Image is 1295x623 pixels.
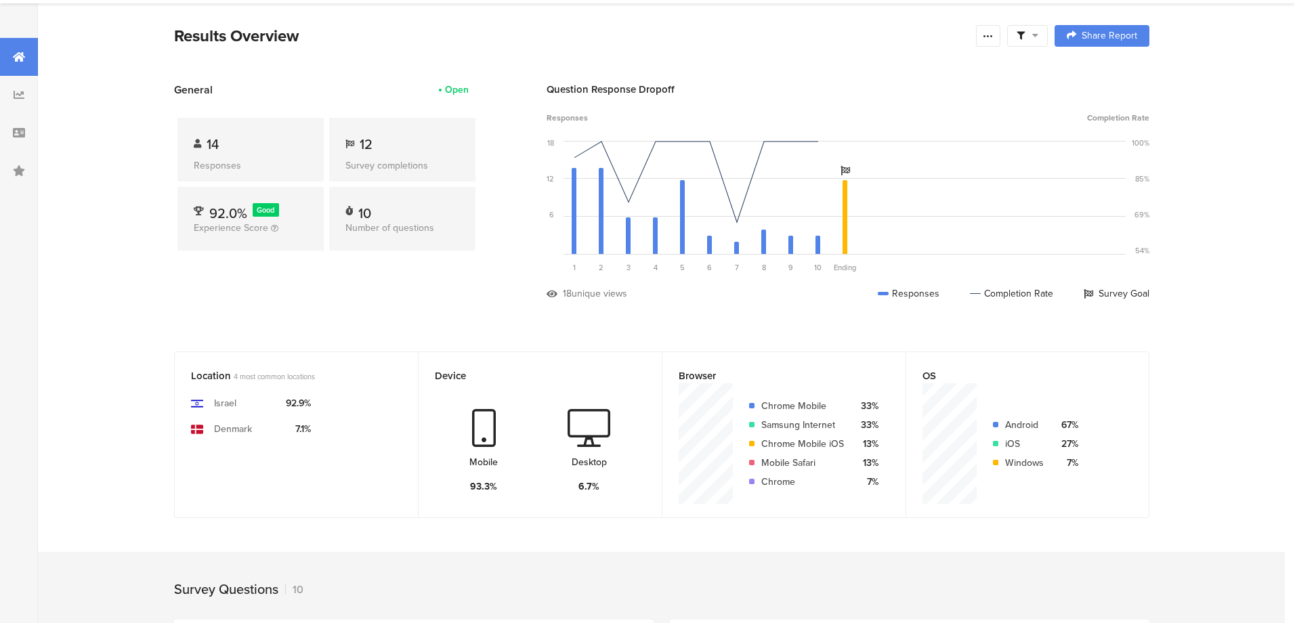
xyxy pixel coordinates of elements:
[761,456,844,470] div: Mobile Safari
[547,137,554,148] div: 18
[547,112,588,124] span: Responses
[286,396,311,410] div: 92.9%
[573,262,576,273] span: 1
[1084,286,1149,301] div: Survey Goal
[1055,456,1078,470] div: 7%
[1134,209,1149,220] div: 69%
[814,262,822,273] span: 10
[841,166,850,175] i: Survey Goal
[707,262,712,273] span: 6
[572,286,627,301] div: unique views
[970,286,1053,301] div: Completion Rate
[762,262,766,273] span: 8
[855,399,878,413] div: 33%
[358,203,371,217] div: 10
[214,396,236,410] div: Israel
[194,158,307,173] div: Responses
[1005,456,1044,470] div: Windows
[1005,437,1044,451] div: iOS
[572,455,607,469] div: Desktop
[286,422,311,436] div: 7.1%
[563,286,572,301] div: 18
[257,205,274,215] span: Good
[680,262,685,273] span: 5
[345,158,459,173] div: Survey completions
[855,437,878,451] div: 13%
[191,368,379,383] div: Location
[470,479,497,494] div: 93.3%
[855,418,878,432] div: 33%
[234,371,315,382] span: 4 most common locations
[761,437,844,451] div: Chrome Mobile iOS
[435,368,623,383] div: Device
[360,134,373,154] span: 12
[1055,418,1078,432] div: 67%
[761,399,844,413] div: Chrome Mobile
[174,24,969,48] div: Results Overview
[285,582,303,597] div: 10
[1135,173,1149,184] div: 85%
[549,209,554,220] div: 6
[345,221,434,235] span: Number of questions
[1135,245,1149,256] div: 54%
[855,456,878,470] div: 13%
[735,262,739,273] span: 7
[627,262,631,273] span: 3
[547,173,554,184] div: 12
[209,203,247,223] span: 92.0%
[654,262,658,273] span: 4
[761,418,844,432] div: Samsung Internet
[207,134,219,154] span: 14
[788,262,793,273] span: 9
[1087,112,1149,124] span: Completion Rate
[679,368,867,383] div: Browser
[855,475,878,489] div: 7%
[1055,437,1078,451] div: 27%
[174,82,213,98] span: General
[578,479,599,494] div: 6.7%
[214,422,252,436] div: Denmark
[599,262,603,273] span: 2
[445,83,469,97] div: Open
[194,221,268,235] span: Experience Score
[922,368,1110,383] div: OS
[174,579,278,599] div: Survey Questions
[1132,137,1149,148] div: 100%
[547,82,1149,97] div: Question Response Dropoff
[469,455,498,469] div: Mobile
[878,286,939,301] div: Responses
[1005,418,1044,432] div: Android
[832,262,859,273] div: Ending
[1082,31,1137,41] span: Share Report
[761,475,844,489] div: Chrome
